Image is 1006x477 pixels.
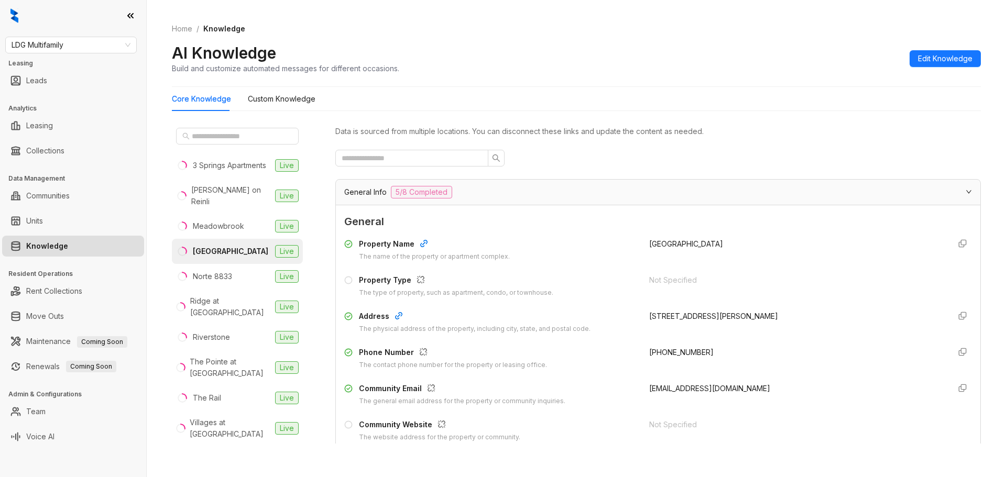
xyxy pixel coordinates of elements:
li: Units [2,210,144,231]
li: Leasing [2,115,144,136]
span: search [182,132,190,140]
div: Not Specified [649,419,942,430]
span: 5/8 Completed [391,186,452,198]
span: Live [275,270,299,283]
div: The Rail [193,392,221,404]
h3: Admin & Configurations [8,390,146,399]
div: Property Type [359,274,553,288]
li: Maintenance [2,331,144,352]
li: Communities [2,185,144,206]
span: Live [275,392,299,404]
div: The website address for the property or community. [359,432,520,442]
span: Live [275,159,299,172]
span: [EMAIL_ADDRESS][DOMAIN_NAME] [649,384,770,393]
div: Phone Number [359,347,547,360]
li: Renewals [2,356,144,377]
li: Move Outs [2,306,144,327]
div: Villages at [GEOGRAPHIC_DATA] [190,417,271,440]
span: [PHONE_NUMBER] [649,348,714,357]
a: RenewalsComing Soon [26,356,116,377]
span: [GEOGRAPHIC_DATA] [649,239,723,248]
span: Live [275,245,299,258]
div: Community Email [359,383,565,396]
span: Knowledge [203,24,245,33]
div: The general email address for the property or community inquiries. [359,396,565,406]
span: Live [275,220,299,232]
a: Move Outs [26,306,64,327]
span: search [492,154,500,162]
img: logo [10,8,18,23]
li: Rent Collections [2,281,144,302]
span: Live [275,422,299,435]
div: Property Name [359,238,510,252]
h3: Resident Operations [8,269,146,279]
div: Community Website [359,419,520,432]
div: The physical address of the property, including city, state, and postal code. [359,324,591,334]
div: Norte 8833 [193,271,232,282]
a: Home [170,23,194,35]
div: Ridge at [GEOGRAPHIC_DATA] [190,295,271,318]
h3: Analytics [8,104,146,113]
button: Edit Knowledge [910,50,981,67]
div: The Pointe at [GEOGRAPHIC_DATA] [190,356,271,379]
span: Live [275,361,299,374]
a: Knowledge [26,236,68,257]
li: Leads [2,70,144,91]
a: Units [26,210,43,231]
li: Voice AI [2,426,144,447]
a: Communities [26,185,70,206]
div: The name of the property or apartment complex. [359,252,510,262]
li: Knowledge [2,236,144,257]
li: / [196,23,199,35]
div: 3 Springs Apartments [193,160,266,171]
div: The type of property, such as apartment, condo, or townhouse. [359,288,553,298]
span: General [344,214,972,230]
div: Data is sourced from multiple locations. You can disconnect these links and update the content as... [335,126,981,137]
div: Custom Knowledge [248,93,315,105]
h3: Data Management [8,174,146,183]
div: General Info5/8 Completed [336,180,980,205]
a: Collections [26,140,64,161]
span: LDG Multifamily [12,37,130,53]
div: [GEOGRAPHIC_DATA] [193,246,268,257]
div: Core Knowledge [172,93,231,105]
div: Riverstone [193,331,230,343]
div: Build and customize automated messages for different occasions. [172,63,399,74]
h2: AI Knowledge [172,43,276,63]
span: General Info [344,186,387,198]
span: expanded [966,188,972,195]
a: Team [26,401,46,422]
span: Live [275,190,299,202]
span: Edit Knowledge [918,53,972,64]
a: Voice AI [26,426,54,447]
div: Address [359,310,591,324]
a: Rent Collections [26,281,82,302]
a: Leads [26,70,47,91]
div: Not Specified [649,274,942,286]
div: [PERSON_NAME] on Reinli [191,184,271,207]
span: Live [275,301,299,313]
div: Meadowbrook [193,220,244,232]
a: Leasing [26,115,53,136]
span: Live [275,331,299,343]
div: [STREET_ADDRESS][PERSON_NAME] [649,310,942,322]
span: Coming Soon [66,361,116,372]
li: Team [2,401,144,422]
span: Coming Soon [77,336,127,348]
h3: Leasing [8,59,146,68]
li: Collections [2,140,144,161]
div: The contact phone number for the property or leasing office. [359,360,547,370]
